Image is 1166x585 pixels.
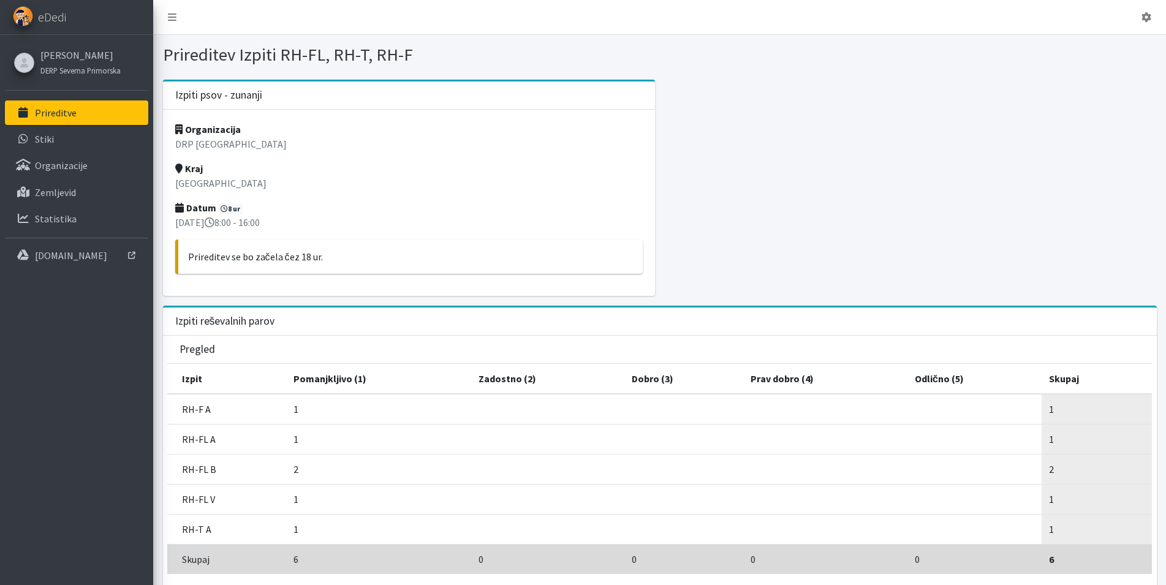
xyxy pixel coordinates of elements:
[624,544,743,574] td: 0
[286,514,471,544] td: 1
[5,127,148,151] a: Stiki
[167,424,286,454] td: RH-FL A
[471,544,624,574] td: 0
[1042,364,1152,394] th: Skupaj
[13,6,33,26] img: eDedi
[167,364,286,394] th: Izpit
[1049,553,1054,565] strong: 6
[35,249,107,262] p: [DOMAIN_NAME]
[743,364,907,394] th: Prav dobro (4)
[5,100,148,125] a: Prireditve
[5,153,148,178] a: Organizacije
[286,484,471,514] td: 1
[175,137,643,151] p: DRP [GEOGRAPHIC_DATA]
[1042,394,1152,425] td: 1
[175,176,643,191] p: [GEOGRAPHIC_DATA]
[163,44,656,66] h1: Prireditev Izpiti RH-FL, RH-T, RH-F
[167,544,286,574] td: Skupaj
[167,394,286,425] td: RH-F A
[5,180,148,205] a: Zemljevid
[35,107,77,119] p: Prireditve
[5,243,148,268] a: [DOMAIN_NAME]
[743,544,907,574] td: 0
[286,364,471,394] th: Pomanjkljivo (1)
[167,514,286,544] td: RH-T A
[471,364,624,394] th: Zadostno (2)
[35,159,88,172] p: Organizacije
[1042,484,1152,514] td: 1
[286,394,471,425] td: 1
[1042,514,1152,544] td: 1
[175,89,262,102] h3: Izpiti psov - zunanji
[167,484,286,514] td: RH-FL V
[175,215,643,230] p: [DATE] 8:00 - 16:00
[40,48,121,62] a: [PERSON_NAME]
[35,213,77,225] p: Statistika
[40,66,121,75] small: DERP Severna Primorska
[907,544,1042,574] td: 0
[175,315,275,328] h3: Izpiti reševalnih parov
[35,133,54,145] p: Stiki
[286,424,471,454] td: 1
[286,454,471,484] td: 2
[180,343,215,356] h3: Pregled
[167,454,286,484] td: RH-FL B
[218,203,244,214] span: 8 ur
[1042,424,1152,454] td: 1
[907,364,1042,394] th: Odlično (5)
[38,8,66,26] span: eDedi
[175,123,241,135] strong: Organizacija
[286,544,471,574] td: 6
[624,364,743,394] th: Dobro (3)
[1042,454,1152,484] td: 2
[175,162,203,175] strong: Kraj
[5,206,148,231] a: Statistika
[35,186,76,198] p: Zemljevid
[188,249,634,264] p: Prireditev se bo začela čez 18 ur.
[40,62,121,77] a: DERP Severna Primorska
[175,202,216,214] strong: Datum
